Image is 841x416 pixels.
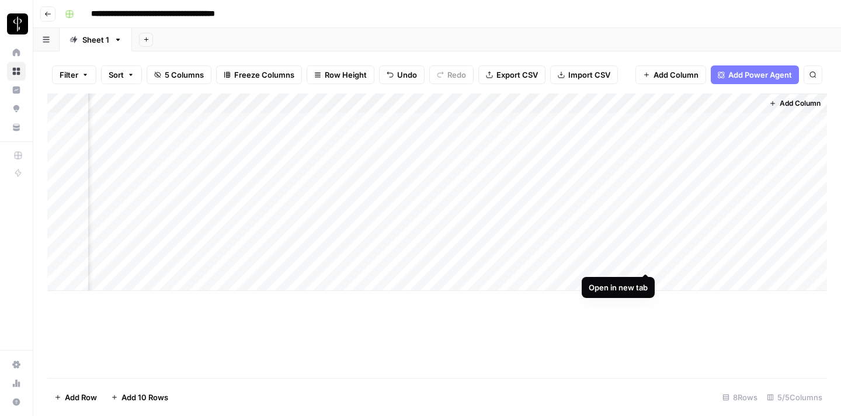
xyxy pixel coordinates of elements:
[7,62,26,81] a: Browse
[7,374,26,393] a: Usage
[762,388,827,407] div: 5/5 Columns
[478,65,545,84] button: Export CSV
[165,69,204,81] span: 5 Columns
[635,65,706,84] button: Add Column
[7,81,26,99] a: Insights
[654,69,698,81] span: Add Column
[7,393,26,411] button: Help + Support
[496,69,538,81] span: Export CSV
[764,96,825,111] button: Add Column
[234,69,294,81] span: Freeze Columns
[7,43,26,62] a: Home
[447,69,466,81] span: Redo
[568,69,610,81] span: Import CSV
[397,69,417,81] span: Undo
[718,388,762,407] div: 8 Rows
[104,388,175,407] button: Add 10 Rows
[780,98,821,109] span: Add Column
[7,355,26,374] a: Settings
[101,65,142,84] button: Sort
[379,65,425,84] button: Undo
[589,282,648,293] div: Open in new tab
[216,65,302,84] button: Freeze Columns
[307,65,374,84] button: Row Height
[109,69,124,81] span: Sort
[82,34,109,46] div: Sheet 1
[52,65,96,84] button: Filter
[711,65,799,84] button: Add Power Agent
[7,13,28,34] img: LP Production Workloads Logo
[47,388,104,407] button: Add Row
[60,28,132,51] a: Sheet 1
[728,69,792,81] span: Add Power Agent
[65,391,97,403] span: Add Row
[7,9,26,39] button: Workspace: LP Production Workloads
[550,65,618,84] button: Import CSV
[121,391,168,403] span: Add 10 Rows
[7,118,26,137] a: Your Data
[7,99,26,118] a: Opportunities
[147,65,211,84] button: 5 Columns
[60,69,78,81] span: Filter
[325,69,367,81] span: Row Height
[429,65,474,84] button: Redo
